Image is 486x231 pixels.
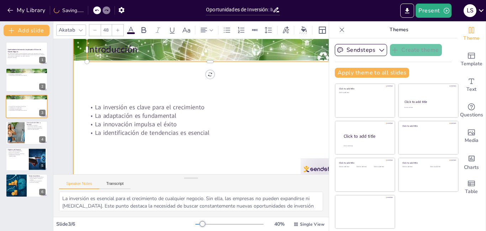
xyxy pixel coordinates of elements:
[4,25,49,36] button: Add slide
[460,111,483,119] span: Questions
[402,166,425,168] div: Click to add text
[390,44,442,56] button: Create theme
[317,24,328,36] div: Layout
[90,66,308,197] p: La innovación impulsa el éxito
[39,57,46,63] div: 1
[464,164,479,171] span: Charts
[8,69,46,71] p: Introducción
[5,5,48,16] button: My Library
[27,129,46,130] p: Soluciones personalizadas
[404,107,451,109] div: Click to add text
[356,166,373,168] div: Click to add text
[8,154,27,156] p: Comprender las demandas [PERSON_NAME]
[464,4,476,18] button: L S
[54,7,84,14] div: Saving......
[400,4,414,18] button: Export to PowerPoint
[8,106,46,107] p: La inversión es clave para el crecimiento
[8,148,27,150] p: Objetivo del Negocio
[457,123,486,149] div: Add images, graphics, shapes or video
[6,68,48,92] div: 2
[99,52,316,182] p: La inversión es clave para el crecimiento
[348,21,450,38] p: Themes
[465,137,479,144] span: Media
[39,163,46,169] div: 5
[335,44,387,56] button: Sendsteps
[339,87,390,90] div: Click to add title
[344,145,389,147] div: Click to add body
[464,4,476,17] div: L S
[27,122,46,126] p: Descripción del Bien o Servicio
[59,181,99,189] button: Speaker Notes
[8,150,27,152] p: Ofrecer soluciones innovadoras
[86,74,303,204] p: La identificación de tendencias es esencial
[8,110,46,111] p: La identificación de tendencias es esencial
[344,133,389,139] div: Click to add title
[402,124,453,127] div: Click to add title
[416,4,451,18] button: Present
[56,221,195,227] div: Slide 3 / 6
[27,126,46,128] p: Desarrollo de software a medida
[8,152,27,153] p: Maximizar la rentabilidad
[430,166,453,168] div: Click to add text
[8,73,46,75] p: La innovación impulsa el éxito
[8,107,46,109] p: La adaptación es fundamental
[6,174,48,197] div: 6
[8,153,27,154] p: Asegurar el crecimiento a largo plazo
[8,49,41,53] strong: Oportunidades de Inversión: Impulsando el Futuro de Nuestro Negocio
[206,5,273,15] input: Insert title
[6,121,48,144] div: 4
[8,75,46,76] p: La identificación de tendencias es esencial
[457,21,486,47] div: Change the overall theme
[457,149,486,175] div: Add charts and graphs
[99,181,131,189] button: Transcript
[339,92,390,94] div: Click to add text
[465,188,478,196] span: Table
[339,161,390,164] div: Click to add title
[457,98,486,123] div: Get real-time input from your audience
[339,166,355,168] div: Click to add text
[8,109,46,110] p: La innovación impulsa el éxito
[6,42,48,65] div: 1
[8,97,46,99] p: Introducción
[59,192,323,211] textarea: La inversión es esencial para el crecimiento de cualquier negocio. Sin ella, las empresas no pued...
[39,189,46,195] div: 6
[6,148,48,171] div: 5
[8,53,46,57] p: Esta presentación explora las oportunidades de inversión que impulsarán el futuro de nuestro nego...
[27,127,46,129] p: Optimización de la competitividad
[8,57,46,58] p: Generated with [URL]
[374,166,390,168] div: Click to add text
[6,95,48,118] div: 3
[29,182,46,183] p: Inversiones rentables
[457,47,486,72] div: Add ready made slides
[280,24,291,36] div: Text effects
[405,100,452,104] div: Click to add title
[27,125,46,126] p: Consultoría tecnológica
[299,26,309,34] div: Background color
[29,175,46,177] p: Sector Económico
[461,60,482,68] span: Template
[271,221,288,227] div: 40 %
[39,110,46,116] div: 3
[335,68,409,78] button: Apply theme to all slides
[8,71,46,72] p: La inversión es clave para el crecimiento
[29,177,46,178] p: Expansión del sector tecnológico
[8,72,46,73] p: La adaptación es fundamental
[466,86,476,93] span: Text
[463,34,480,42] span: Theme
[29,178,46,180] p: Oportunidades en inteligencia artificial
[300,221,324,227] span: Single View
[94,59,312,189] p: La adaptación es fundamental
[39,83,46,90] div: 2
[29,181,46,182] p: Transformación empresarial
[457,175,486,200] div: Add a table
[39,136,46,143] div: 4
[57,25,76,35] div: Akatab
[457,72,486,98] div: Add text boxes
[402,161,453,164] div: Click to add title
